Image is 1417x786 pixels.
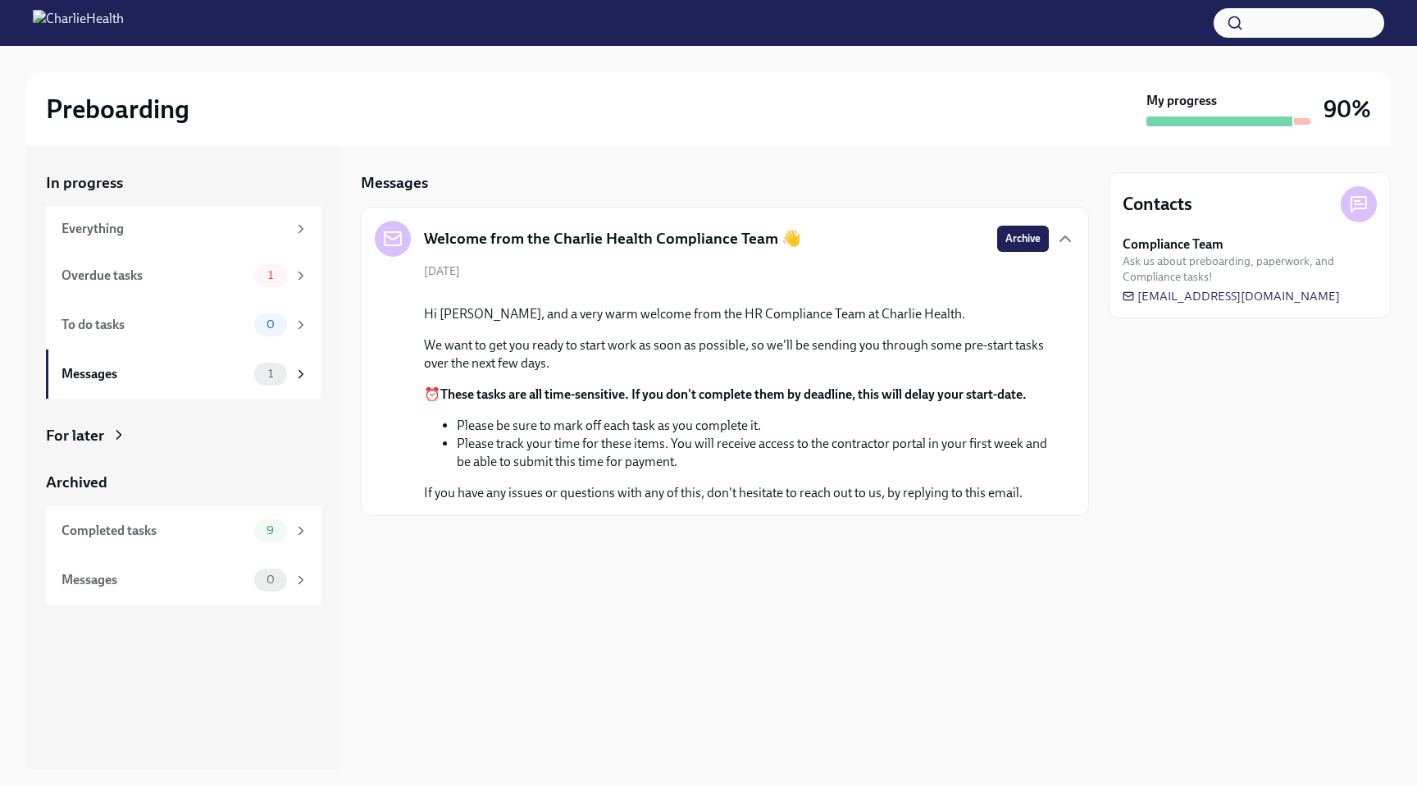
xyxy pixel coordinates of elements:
[257,574,285,586] span: 0
[46,472,321,493] a: Archived
[1123,235,1223,254] strong: Compliance Team
[46,207,321,251] a: Everything
[46,251,321,300] a: Overdue tasks1
[424,263,460,279] span: [DATE]
[62,365,248,383] div: Messages
[46,506,321,555] a: Completed tasks9
[1324,94,1371,124] h3: 90%
[1146,92,1217,110] strong: My progress
[62,571,248,589] div: Messages
[361,172,428,194] h5: Messages
[46,300,321,350] a: To do tasks0
[257,318,285,331] span: 0
[1123,192,1192,217] h4: Contacts
[424,336,1049,372] p: We want to get you ready to start work as soon as possible, so we'll be sending you through some ...
[46,350,321,399] a: Messages1
[62,267,248,285] div: Overdue tasks
[46,172,321,194] a: In progress
[1005,231,1041,247] span: Archive
[424,484,1049,502] p: If you have any issues or questions with any of this, don't hesitate to reach out to us, by reply...
[257,524,284,537] span: 9
[258,269,283,281] span: 1
[1123,254,1377,285] span: Ask us about preboarding, paperwork, and Compliance tasks!
[1123,288,1340,304] a: [EMAIL_ADDRESS][DOMAIN_NAME]
[62,522,248,540] div: Completed tasks
[46,93,189,126] h2: Preboarding
[440,386,1027,402] strong: These tasks are all time-sensitive. If you don't complete them by deadline, this will delay your ...
[46,425,104,446] div: For later
[258,368,283,380] span: 1
[46,425,321,446] a: For later
[46,555,321,605] a: Messages0
[457,435,1049,471] li: Please track your time for these items. You will receive access to the contractor portal in your ...
[62,316,248,334] div: To do tasks
[62,220,287,238] div: Everything
[997,226,1049,252] button: Archive
[457,417,1049,435] li: Please be sure to mark off each task as you complete it.
[424,386,1049,404] p: ⏰
[424,228,801,249] h5: Welcome from the Charlie Health Compliance Team 👋
[424,305,1049,323] p: Hi [PERSON_NAME], and a very warm welcome from the HR Compliance Team at Charlie Health.
[33,10,124,36] img: CharlieHealth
